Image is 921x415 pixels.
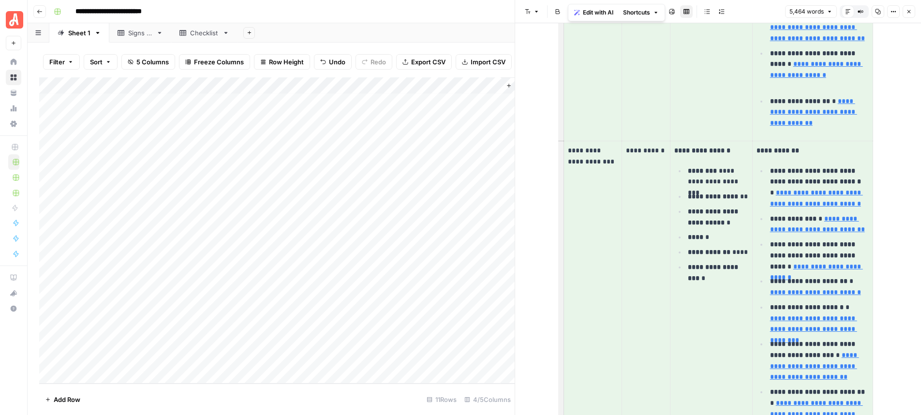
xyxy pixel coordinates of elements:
[623,8,650,17] span: Shortcuts
[84,54,118,70] button: Sort
[254,54,310,70] button: Row Height
[423,392,460,407] div: 11 Rows
[6,116,21,132] a: Settings
[785,5,837,18] button: 5,464 words
[619,6,663,19] button: Shortcuts
[6,54,21,70] a: Home
[6,285,21,301] button: What's new?
[39,392,86,407] button: Add Row
[121,54,175,70] button: 5 Columns
[6,301,21,316] button: Help + Support
[329,57,345,67] span: Undo
[269,57,304,67] span: Row Height
[128,28,152,38] div: Signs of
[396,54,452,70] button: Export CSV
[356,54,392,70] button: Redo
[456,54,512,70] button: Import CSV
[43,54,80,70] button: Filter
[6,85,21,101] a: Your Data
[6,270,21,285] a: AirOps Academy
[171,23,238,43] a: Checklist
[68,28,90,38] div: Sheet 1
[460,392,515,407] div: 4/5 Columns
[6,8,21,32] button: Workspace: Angi
[583,8,613,17] span: Edit with AI
[570,6,617,19] button: Edit with AI
[49,23,109,43] a: Sheet 1
[314,54,352,70] button: Undo
[49,57,65,67] span: Filter
[90,57,103,67] span: Sort
[194,57,244,67] span: Freeze Columns
[6,286,21,300] div: What's new?
[789,7,824,16] span: 5,464 words
[6,70,21,85] a: Browse
[179,54,250,70] button: Freeze Columns
[371,57,386,67] span: Redo
[190,28,219,38] div: Checklist
[6,101,21,116] a: Usage
[471,57,505,67] span: Import CSV
[109,23,171,43] a: Signs of
[411,57,446,67] span: Export CSV
[6,11,23,29] img: Angi Logo
[136,57,169,67] span: 5 Columns
[54,395,80,404] span: Add Row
